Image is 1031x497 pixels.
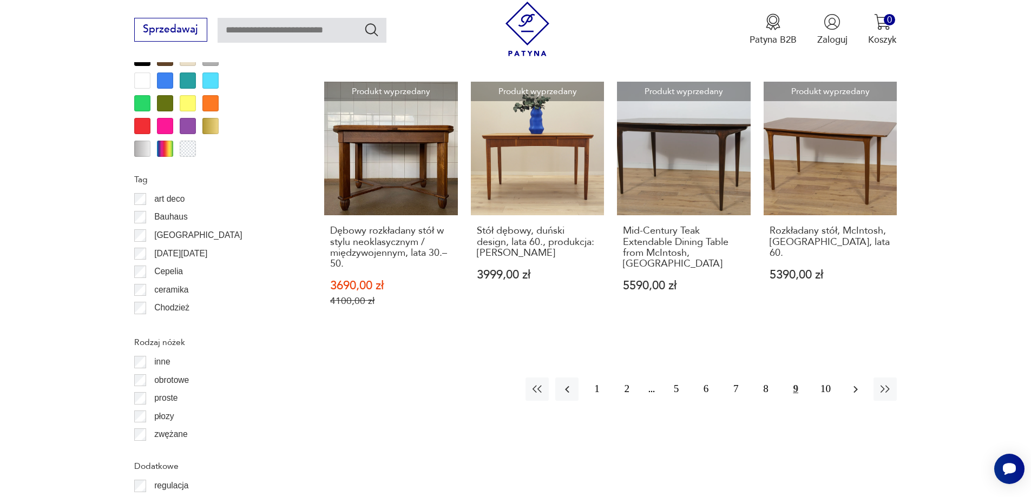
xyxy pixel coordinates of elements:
[154,283,188,297] p: ceramika
[817,14,848,46] button: Zaloguj
[623,280,745,291] p: 5590,00 zł
[868,14,897,46] button: 0Koszyk
[770,269,891,281] p: 5390,00 zł
[754,377,777,401] button: 8
[694,377,718,401] button: 6
[615,377,639,401] button: 2
[617,82,751,332] a: Produkt wyprzedanyMid-Century Teak Extendable Dining Table from McIntosh, United KnigdomMid-Centu...
[324,82,458,332] a: Produkt wyprzedanyDębowy rozkładany stół w stylu neoklasycznym / międzywojennym, lata 30.–50.Dębo...
[134,459,293,473] p: Dodatkowe
[750,14,797,46] button: Patyna B2B
[868,34,897,46] p: Koszyk
[330,295,452,307] p: 4100,00 zł
[784,377,807,401] button: 9
[154,210,188,224] p: Bauhaus
[665,377,688,401] button: 5
[154,247,207,261] p: [DATE][DATE]
[817,34,848,46] p: Zaloguj
[764,82,897,332] a: Produkt wyprzedanyRozkładany stół, McIntosh, Wielka Brytania, lata 60.Rozkładany stół, McIntosh, ...
[154,192,185,206] p: art deco
[500,2,555,56] img: Patyna - sklep z meblami i dekoracjami vintage
[154,427,188,441] p: zwężane
[134,18,207,42] button: Sprzedawaj
[154,409,174,423] p: płozy
[471,82,605,332] a: Produkt wyprzedanyStół dębowy, duński design, lata 60., produkcja: DaniaStół dębowy, duński desig...
[154,355,170,369] p: inne
[770,226,891,259] h3: Rozkładany stół, McIntosh, [GEOGRAPHIC_DATA], lata 60.
[154,391,178,405] p: proste
[134,335,293,349] p: Rodzaj nóżek
[154,301,189,315] p: Chodzież
[477,269,599,281] p: 3999,00 zł
[154,264,183,279] p: Cepelia
[364,22,379,37] button: Szukaj
[154,373,189,387] p: obrotowe
[330,226,452,270] h3: Dębowy rozkładany stół w stylu neoklasycznym / międzywojennym, lata 30.–50.
[623,226,745,270] h3: Mid-Century Teak Extendable Dining Table from McIntosh, [GEOGRAPHIC_DATA]
[134,173,293,187] p: Tag
[724,377,747,401] button: 7
[874,14,891,30] img: Ikona koszyka
[330,280,452,291] p: 3690,00 zł
[477,226,599,259] h3: Stół dębowy, duński design, lata 60., produkcja: [PERSON_NAME]
[824,14,840,30] img: Ikonka użytkownika
[154,319,187,333] p: Ćmielów
[750,34,797,46] p: Patyna B2B
[154,479,188,493] p: regulacja
[750,14,797,46] a: Ikona medaluPatyna B2B
[884,14,895,25] div: 0
[994,454,1025,484] iframe: Smartsupp widget button
[134,26,207,35] a: Sprzedawaj
[765,14,782,30] img: Ikona medalu
[814,377,837,401] button: 10
[585,377,608,401] button: 1
[154,228,242,242] p: [GEOGRAPHIC_DATA]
